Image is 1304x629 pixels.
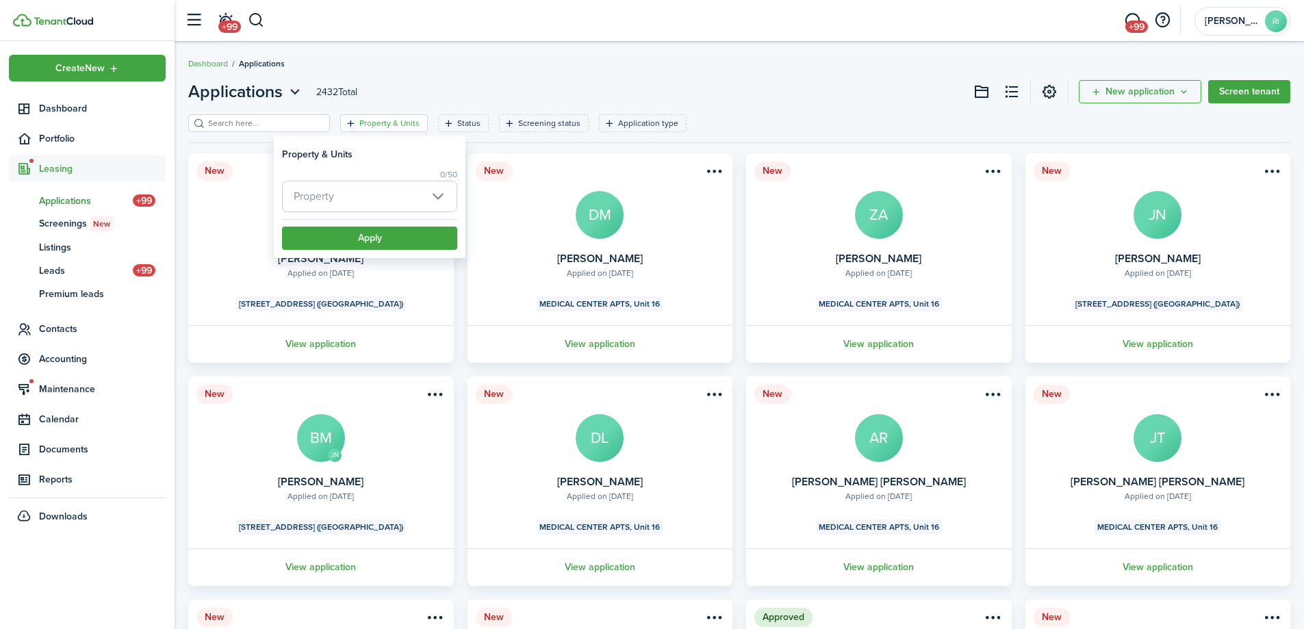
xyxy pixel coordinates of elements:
button: Open menu [424,387,446,406]
img: TenantCloud [34,17,93,25]
button: Open menu [424,611,446,629]
card-title: [PERSON_NAME] [278,253,363,265]
span: Listings [39,240,166,255]
avatar-text: JT [1134,414,1181,462]
span: Screenings [39,216,166,231]
span: Premium leads [39,287,166,301]
status: New [754,162,791,181]
a: Listings [9,235,166,259]
span: Maintenance [39,382,166,396]
button: Open menu [1260,164,1282,183]
span: MEDICAL CENTER APTS, Unit 16 [539,521,660,533]
avatar-text: ZA [855,191,903,239]
avatar-text: BM [297,414,345,462]
span: Applications [239,57,285,70]
a: View application [1023,325,1293,363]
span: MEDICAL CENTER APTS, Unit 16 [819,298,939,310]
button: Open menu [188,79,304,104]
filter-tag-label: Status [457,117,481,129]
span: [STREET_ADDRESS] ([GEOGRAPHIC_DATA]) [239,521,403,533]
span: Property [294,188,334,204]
button: New application [1079,80,1201,103]
avatar-text: JN [1134,191,1181,239]
button: Open menu [982,387,1003,406]
span: Applications [188,79,283,104]
card-title: [PERSON_NAME] [557,253,643,265]
span: New [93,218,110,230]
button: Open menu [1079,80,1201,103]
a: Screen tenant [1208,80,1290,103]
span: MEDICAL CENTER APTS, Unit 16 [1097,521,1218,533]
status: New [196,162,233,181]
span: Leads [39,264,133,278]
filter-limit-view: 0/50 [282,168,457,181]
span: Applications [39,194,133,208]
a: View application [744,548,1014,586]
div: Applied on [DATE] [287,490,354,502]
a: Reports [9,466,166,493]
span: Calendar [39,412,166,426]
button: Search [248,9,265,32]
filter-tag: Open filter [499,114,589,132]
status: New [196,385,233,404]
span: Leasing [39,162,166,176]
avatar-text: JN [328,448,342,462]
input: Search here... [205,117,325,130]
status: New [476,162,512,181]
button: Open resource center [1151,9,1174,32]
div: Applied on [DATE] [567,267,633,279]
avatar-text: DL [576,414,624,462]
button: Open menu [9,55,166,81]
status: New [1034,162,1070,181]
card-title: [PERSON_NAME] [557,476,643,488]
button: Open menu [702,611,724,629]
filter-tag-label: Property & Units [359,117,420,129]
div: Applied on [DATE] [845,490,912,502]
span: Contacts [39,322,166,336]
h3: Property & Units [282,147,353,162]
div: Applied on [DATE] [1125,267,1191,279]
avatar-text: RI [1265,10,1287,32]
span: RANDALL INVESTMENT PROPERTIES [1205,16,1260,26]
a: ScreeningsNew [9,212,166,235]
span: Downloads [39,509,88,524]
span: Reports [39,472,166,487]
button: Open menu [702,387,724,406]
span: New application [1105,87,1175,97]
a: View application [1023,548,1293,586]
span: Dashboard [39,101,166,116]
a: View application [465,325,735,363]
button: Open menu [1260,611,1282,629]
div: Applied on [DATE] [567,490,633,502]
button: Applications [188,79,304,104]
img: TenantCloud [13,14,31,27]
status: New [1034,385,1070,404]
avatar-text: AR [855,414,903,462]
status: Approved [754,608,813,627]
div: Applied on [DATE] [1125,490,1191,502]
span: +99 [133,194,155,207]
filter-tag: Open filter [340,114,428,132]
status: New [476,385,512,404]
span: Create New [55,64,105,73]
a: View application [186,325,456,363]
button: Open sidebar [181,8,207,34]
card-title: [PERSON_NAME] [1115,253,1201,265]
a: Dashboard [9,95,166,122]
a: View application [465,548,735,586]
card-title: [PERSON_NAME] [278,476,363,488]
div: Applied on [DATE] [287,267,354,279]
span: +99 [133,264,155,277]
a: Messaging [1119,3,1145,38]
status: New [476,608,512,627]
status: New [754,385,791,404]
a: Premium leads [9,282,166,305]
card-title: [PERSON_NAME] [PERSON_NAME] [1071,476,1244,488]
a: Applications+99 [9,189,166,212]
span: +99 [218,21,241,33]
span: +99 [1125,21,1148,33]
div: Applied on [DATE] [845,267,912,279]
card-title: [PERSON_NAME] [836,253,921,265]
span: Accounting [39,352,166,366]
